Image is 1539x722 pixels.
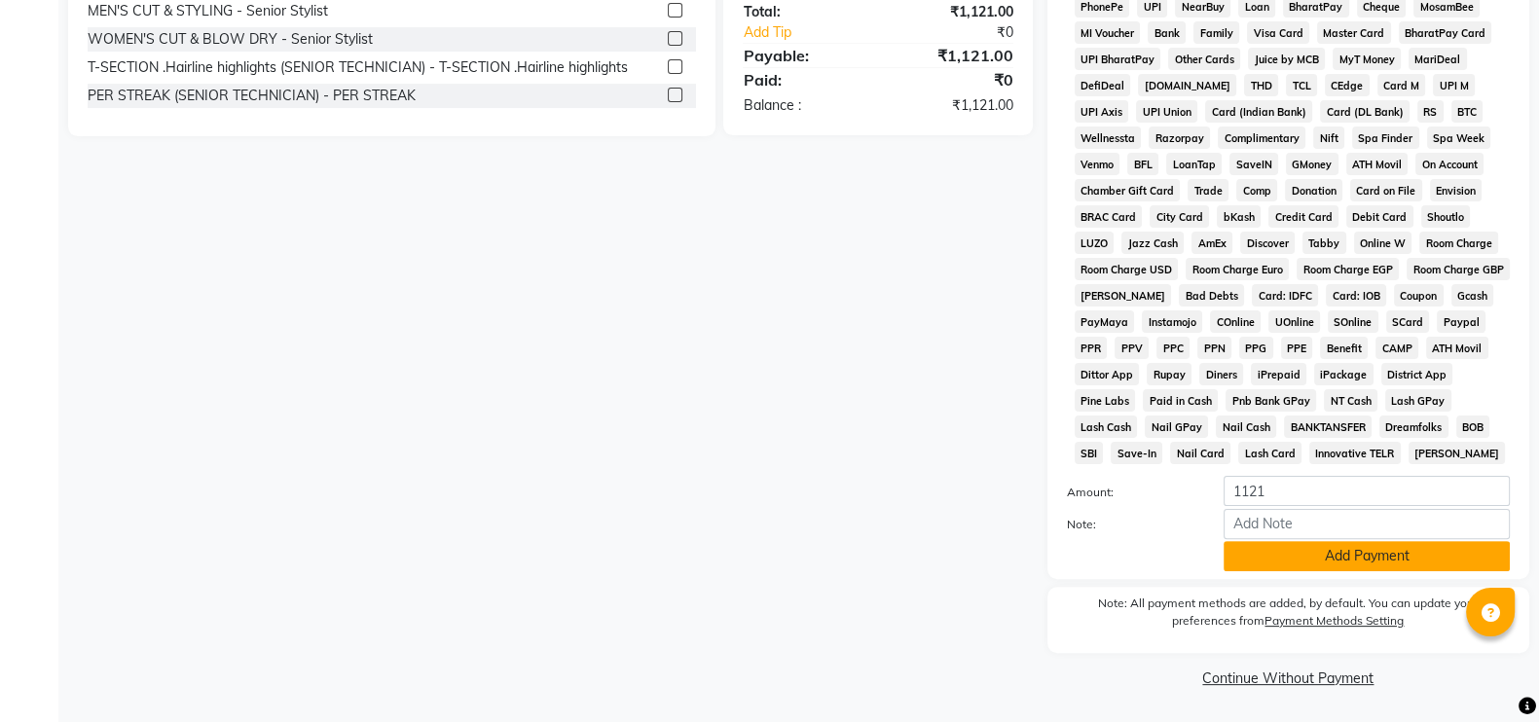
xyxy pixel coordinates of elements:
span: DefiDeal [1075,74,1131,96]
span: Paypal [1437,310,1485,333]
span: Gcash [1451,284,1494,307]
span: Bank [1148,21,1186,44]
span: Venmo [1075,153,1120,175]
span: UPI BharatPay [1075,48,1161,70]
span: Dittor App [1075,363,1140,385]
span: [DOMAIN_NAME] [1138,74,1236,96]
span: Diners [1199,363,1243,385]
span: bKash [1217,205,1261,228]
div: T-SECTION .Hairline highlights (SENIOR TECHNICIAN) - T-SECTION .Hairline highlights [88,57,628,78]
span: Spa Finder [1352,126,1419,149]
div: ₹1,121.00 [878,95,1028,116]
span: SCard [1386,310,1430,333]
span: GMoney [1286,153,1338,175]
span: Razorpay [1149,126,1210,149]
span: MI Voucher [1075,21,1141,44]
span: Nail Cash [1216,415,1276,438]
span: BTC [1451,100,1484,123]
span: Card on File [1350,179,1422,201]
span: Other Cards [1168,48,1240,70]
div: PER STREAK (SENIOR TECHNICIAN) - PER STREAK [88,86,416,106]
div: Balance : [728,95,878,116]
span: Dreamfolks [1379,415,1448,438]
span: Trade [1188,179,1228,201]
span: THD [1244,74,1278,96]
div: ₹0 [903,22,1028,43]
span: Juice by MCB [1248,48,1325,70]
span: CEdge [1325,74,1370,96]
span: BFL [1127,153,1158,175]
span: Card (Indian Bank) [1205,100,1312,123]
span: AmEx [1191,232,1232,254]
button: Add Payment [1224,541,1510,571]
span: Lash Cash [1075,415,1138,438]
span: Wellnessta [1075,126,1142,149]
span: Room Charge GBP [1407,258,1510,280]
span: BANKTANSFER [1284,415,1372,438]
label: Note: [1052,516,1210,533]
label: Payment Methods Setting [1264,612,1404,630]
span: COnline [1210,310,1261,333]
span: BharatPay Card [1399,21,1492,44]
span: LUZO [1075,232,1115,254]
span: Room Charge USD [1075,258,1179,280]
span: UPI Union [1136,100,1197,123]
span: Spa Week [1427,126,1491,149]
span: PPR [1075,337,1108,359]
span: Nail GPay [1145,415,1208,438]
span: Envision [1430,179,1483,201]
div: WOMEN'S CUT & BLOW DRY - Senior Stylist [88,29,373,50]
span: PPV [1115,337,1149,359]
span: BOB [1456,415,1490,438]
span: LoanTap [1166,153,1222,175]
span: Room Charge [1419,232,1498,254]
span: Pnb Bank GPay [1226,389,1316,412]
span: SOnline [1328,310,1378,333]
span: On Account [1415,153,1484,175]
span: Visa Card [1247,21,1309,44]
span: Card M [1377,74,1426,96]
span: TCL [1286,74,1317,96]
span: PPE [1281,337,1313,359]
span: Chamber Gift Card [1075,179,1181,201]
div: ₹0 [878,68,1028,91]
span: Nift [1313,126,1344,149]
span: MariDeal [1409,48,1467,70]
span: Lash GPay [1385,389,1451,412]
span: SaveIN [1229,153,1278,175]
span: iPackage [1314,363,1374,385]
span: Online W [1354,232,1412,254]
span: Card: IDFC [1252,284,1318,307]
span: Lash Card [1238,442,1301,464]
span: Card (DL Bank) [1320,100,1410,123]
span: SBI [1075,442,1104,464]
label: Amount: [1052,484,1210,501]
span: City Card [1150,205,1209,228]
span: PPN [1197,337,1231,359]
span: Paid in Cash [1143,389,1218,412]
span: Bad Debts [1179,284,1244,307]
div: Payable: [728,44,878,67]
span: Complimentary [1218,126,1305,149]
div: ₹1,121.00 [878,44,1028,67]
span: District App [1381,363,1453,385]
span: UPI M [1433,74,1475,96]
span: NT Cash [1324,389,1377,412]
span: Discover [1240,232,1295,254]
span: UOnline [1268,310,1320,333]
span: [PERSON_NAME] [1075,284,1172,307]
input: Amount [1224,476,1510,506]
span: Card: IOB [1326,284,1386,307]
span: Family [1193,21,1239,44]
span: Shoutlo [1421,205,1471,228]
span: PPG [1239,337,1273,359]
span: ATH Movil [1426,337,1488,359]
a: Continue Without Payment [1051,668,1525,689]
label: Note: All payment methods are added, by default. You can update your preferences from [1067,595,1510,637]
span: Instamojo [1142,310,1202,333]
span: Benefit [1320,337,1368,359]
span: Coupon [1394,284,1444,307]
input: Add Note [1224,509,1510,539]
span: PPC [1156,337,1190,359]
span: CAMP [1375,337,1418,359]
